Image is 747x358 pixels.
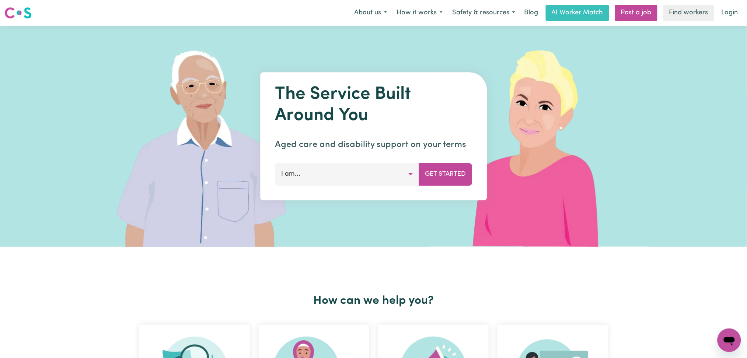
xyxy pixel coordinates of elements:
[663,5,714,21] a: Find workers
[718,329,741,352] iframe: Button to launch messaging window
[275,84,472,126] h1: The Service Built Around You
[349,5,392,21] button: About us
[392,5,447,21] button: How it works
[4,4,32,21] a: Careseekers logo
[4,6,32,20] img: Careseekers logo
[135,294,612,308] h2: How can we help you?
[615,5,657,21] a: Post a job
[275,163,419,185] button: I am...
[717,5,743,21] a: Login
[520,5,543,21] a: Blog
[419,163,472,185] button: Get Started
[546,5,609,21] a: AI Worker Match
[447,5,520,21] button: Safety & resources
[275,138,472,151] p: Aged care and disability support on your terms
